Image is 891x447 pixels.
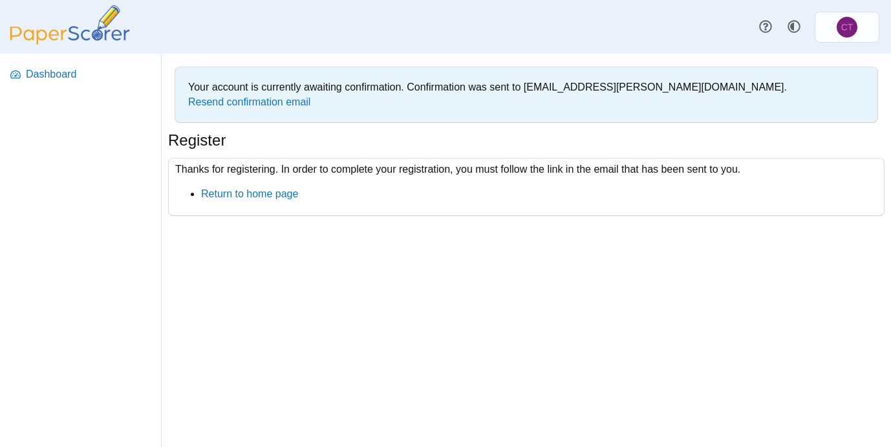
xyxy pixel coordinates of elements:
a: Caitlin Turpin [815,12,879,43]
span: Dashboard [26,67,152,82]
a: Dashboard [5,59,157,90]
span: Caitlin Turpin [837,17,857,38]
a: Return to home page [201,188,298,199]
h1: Register [168,129,226,151]
a: PaperScorer [5,36,134,47]
div: Thanks for registering. In order to complete your registration, you must follow the link in the e... [168,158,885,217]
a: Resend confirmation email [188,96,310,107]
img: PaperScorer [5,5,134,45]
div: Your account is currently awaiting confirmation. Confirmation was sent to [EMAIL_ADDRESS][PERSON_... [182,74,871,116]
span: Caitlin Turpin [841,23,853,32]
